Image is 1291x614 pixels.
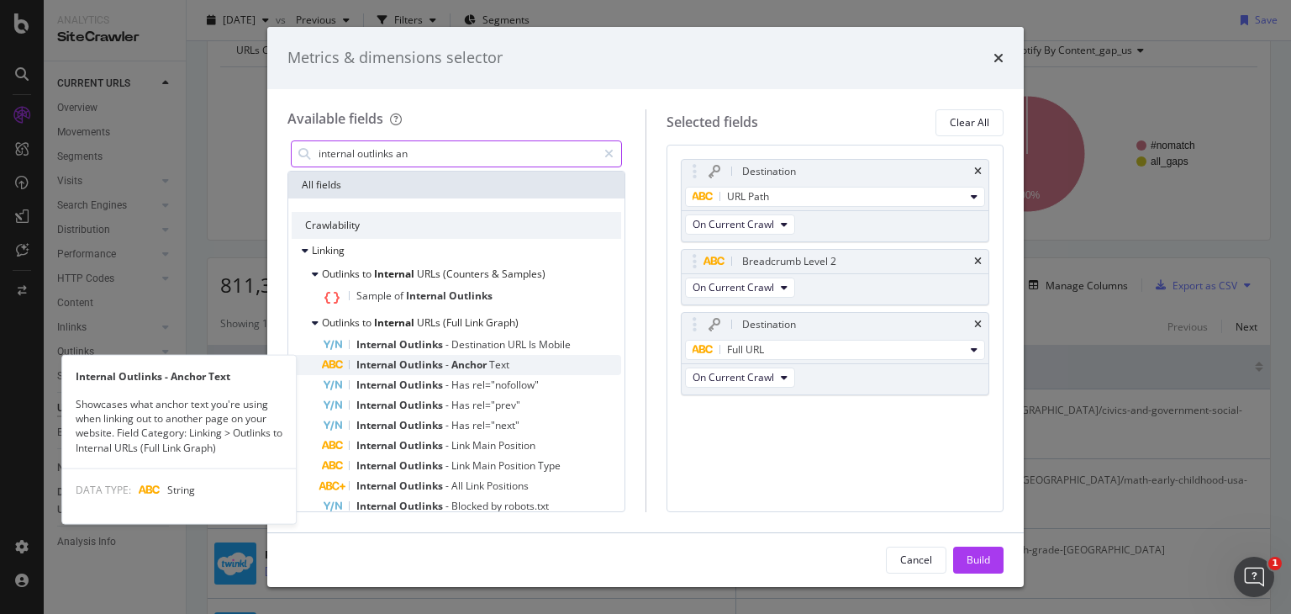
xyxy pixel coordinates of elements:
[1234,557,1274,597] iframe: Intercom live chat
[693,217,774,231] span: On Current Crawl
[974,320,982,330] div: times
[356,288,394,303] span: Sample
[466,479,487,493] span: Link
[993,47,1004,69] div: times
[504,499,549,513] span: robots.txt
[953,547,1004,574] button: Build
[399,479,445,493] span: Outlinks
[443,267,492,281] span: (Counters
[445,378,451,392] span: -
[539,337,571,352] span: Mobile
[451,479,466,493] span: All
[449,288,493,303] span: Outlinks
[502,267,545,281] span: Samples)
[974,167,982,177] div: times
[491,499,504,513] span: by
[356,418,399,432] span: Internal
[356,458,399,473] span: Internal
[508,337,529,352] span: URL
[394,288,406,303] span: of
[742,316,796,333] div: Destination
[356,398,399,412] span: Internal
[967,553,990,567] div: Build
[667,113,758,132] div: Selected fields
[498,438,535,453] span: Position
[935,109,1004,136] button: Clear All
[681,249,990,305] div: Breadcrumb Level 2timesOn Current Crawl
[950,115,989,130] div: Clear All
[445,438,451,453] span: -
[399,357,445,372] span: Outlinks
[292,212,621,239] div: Crawlability
[742,163,796,180] div: Destination
[374,267,417,281] span: Internal
[472,438,498,453] span: Main
[399,418,445,432] span: Outlinks
[399,499,445,513] span: Outlinks
[362,267,374,281] span: to
[451,378,472,392] span: Has
[288,172,624,198] div: All fields
[498,458,538,473] span: Position
[451,398,472,412] span: Has
[681,312,990,395] div: DestinationtimesFull URLOn Current Crawl
[489,357,509,372] span: Text
[312,243,345,257] span: Linking
[317,141,597,167] input: Search by field name
[451,337,508,352] span: Destination
[451,458,472,473] span: Link
[685,187,986,207] button: URL Path
[356,479,399,493] span: Internal
[451,499,491,513] span: Blocked
[974,257,982,267] div: times
[356,357,399,372] span: Internal
[445,357,451,372] span: -
[472,378,539,392] span: rel="nofollow"
[356,499,399,513] span: Internal
[465,315,486,330] span: Link
[487,479,529,493] span: Positions
[62,397,296,455] div: Showcases what anchor text you're using when linking out to another page on your website. Field C...
[417,315,443,330] span: URLs
[445,418,451,432] span: -
[267,27,1024,587] div: modal
[685,214,795,235] button: On Current Crawl
[356,378,399,392] span: Internal
[322,315,362,330] span: Outlinks
[399,378,445,392] span: Outlinks
[472,418,519,432] span: rel="next"
[445,499,451,513] span: -
[886,547,946,574] button: Cancel
[451,357,489,372] span: Anchor
[445,337,451,352] span: -
[356,438,399,453] span: Internal
[685,368,795,388] button: On Current Crawl
[443,315,465,330] span: (Full
[472,458,498,473] span: Main
[399,398,445,412] span: Outlinks
[486,315,519,330] span: Graph)
[287,109,383,128] div: Available fields
[900,553,932,567] div: Cancel
[538,458,561,473] span: Type
[374,315,417,330] span: Internal
[529,337,539,352] span: Is
[445,479,451,493] span: -
[742,253,836,270] div: Breadcrumb Level 2
[492,267,502,281] span: &
[681,159,990,242] div: DestinationtimesURL PathOn Current Crawl
[62,369,296,384] div: Internal Outlinks - Anchor Text
[685,278,795,298] button: On Current Crawl
[693,370,774,384] span: On Current Crawl
[287,47,503,69] div: Metrics & dimensions selector
[322,267,362,281] span: Outlinks
[399,458,445,473] span: Outlinks
[685,340,986,360] button: Full URL
[445,458,451,473] span: -
[727,189,769,204] span: URL Path
[445,398,451,412] span: -
[417,267,443,281] span: URLs
[451,418,472,432] span: Has
[399,438,445,453] span: Outlinks
[472,398,520,412] span: rel="prev"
